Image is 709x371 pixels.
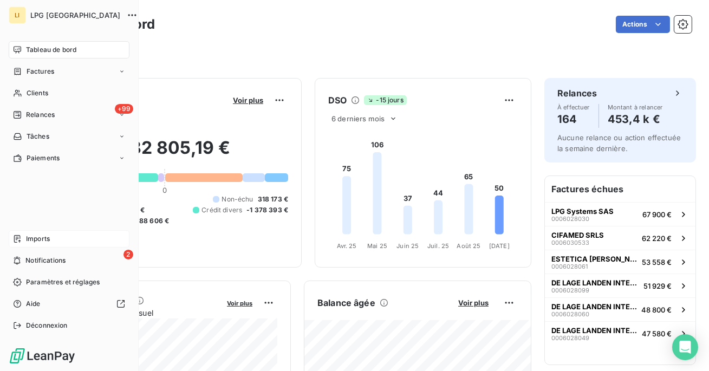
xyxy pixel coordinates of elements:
button: Actions [616,16,670,33]
span: Voir plus [227,300,252,307]
h6: DSO [328,94,347,107]
span: Aide [26,299,41,309]
div: LI [9,6,26,24]
span: 53 558 € [642,258,672,266]
span: Voir plus [458,298,489,307]
button: DE LAGE LANDEN INTERNATIONAL BV000602806048 800 € [545,297,695,321]
span: DE LAGE LANDEN INTERNATIONAL BV [551,278,639,287]
button: LPG Systems SAS000602803067 900 € [545,202,695,226]
span: 62 220 € [642,234,672,243]
span: Relances [26,110,55,120]
a: Aide [9,295,129,313]
span: Clients [27,88,48,98]
span: -88 606 € [136,216,169,226]
h6: Factures échues [545,176,695,202]
span: Aucune relance ou action effectuée la semaine dernière. [557,133,681,153]
span: Non-échu [222,194,253,204]
span: LPG Systems SAS [551,207,614,216]
span: 318 173 € [258,194,288,204]
tspan: Avr. 25 [337,242,357,250]
span: 0006028030 [551,216,589,222]
span: À effectuer [557,104,590,110]
span: 0 [162,186,167,194]
h4: 164 [557,110,590,128]
tspan: Mai 25 [367,242,387,250]
h6: Relances [557,87,597,100]
span: Paramètres et réglages [26,277,100,287]
span: Tâches [27,132,49,141]
img: Logo LeanPay [9,347,76,365]
span: +99 [115,104,133,114]
button: DE LAGE LANDEN INTERNATIONAL BV000602809951 929 € [545,274,695,297]
span: 0006030533 [551,239,589,246]
tspan: Juin 25 [396,242,419,250]
span: Tableau de bord [26,45,76,55]
span: 47 580 € [642,329,672,338]
span: 0006028099 [551,287,589,294]
span: 0006028061 [551,263,588,270]
h2: 282 805,19 € [61,137,288,170]
span: 0006028060 [551,311,589,317]
span: Chiffre d'affaires mensuel [61,307,219,318]
h4: 453,4 k € [608,110,663,128]
span: 67 900 € [642,210,672,219]
span: Factures [27,67,54,76]
span: Voir plus [233,96,263,105]
span: -1 378 393 € [246,205,288,215]
span: Crédit divers [201,205,242,215]
span: ESTETICA [PERSON_NAME] IN [551,255,638,263]
div: Open Intercom Messenger [672,334,698,360]
button: Voir plus [230,95,266,105]
tspan: [DATE] [489,242,510,250]
button: CIFAMED SRLS000603053362 220 € [545,226,695,250]
tspan: Juil. 25 [427,242,449,250]
span: Déconnexion [26,321,68,330]
span: DE LAGE LANDEN INTERNATIONAL BV [551,302,637,311]
h6: Balance âgée [317,296,375,309]
button: ESTETICA [PERSON_NAME] IN000602806153 558 € [545,250,695,274]
tspan: Août 25 [457,242,480,250]
button: Voir plus [224,298,256,308]
span: LPG [GEOGRAPHIC_DATA] [30,11,120,19]
span: DE LAGE LANDEN INTERNATIONAL BV [551,326,638,335]
span: Notifications [25,256,66,265]
span: Imports [26,234,50,244]
span: 0006028049 [551,335,589,341]
span: Paiements [27,153,60,163]
span: CIFAMED SRLS [551,231,604,239]
button: Voir plus [455,298,492,308]
span: -15 jours [364,95,406,105]
span: 6 derniers mois [331,114,385,123]
span: 51 929 € [643,282,672,290]
span: Montant à relancer [608,104,663,110]
button: DE LAGE LANDEN INTERNATIONAL BV000602804947 580 € [545,321,695,345]
span: 48 800 € [641,305,672,314]
span: 2 [123,250,133,259]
